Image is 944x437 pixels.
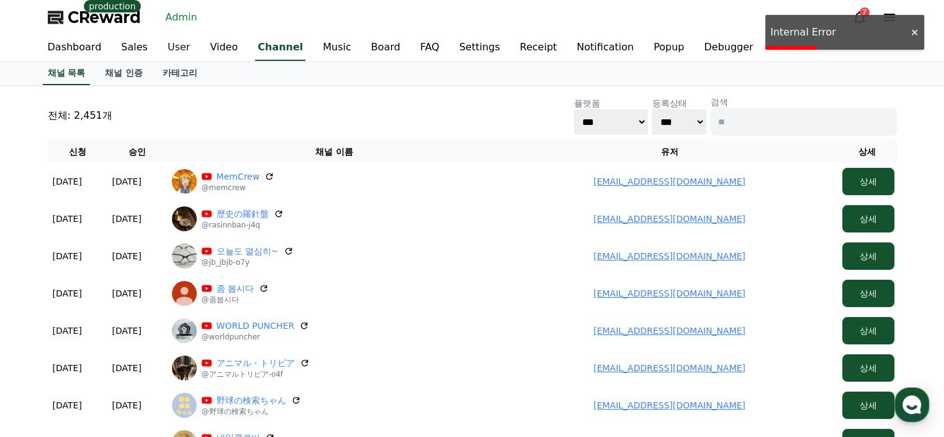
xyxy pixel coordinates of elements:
a: [EMAIL_ADDRESS][DOMAIN_NAME] [593,363,745,373]
p: @rasinnban-j4q [202,220,284,230]
p: @worldpuncher [202,332,310,342]
img: 歴史の羅針盤 [172,206,197,231]
p: 전체: 2,451개 [48,108,112,123]
p: 플랫폼 [574,97,647,109]
a: [EMAIL_ADDRESS][DOMAIN_NAME] [593,251,745,261]
a: Receipt [510,35,567,61]
p: [DATE] [112,399,142,412]
p: 등록상태 [652,97,706,109]
a: WORLD PUNCHER [217,320,295,332]
button: 상세 [842,280,894,307]
a: 野球の検索ちゃん [217,394,286,407]
a: 상세 [842,400,894,410]
p: 검색 [711,96,897,108]
a: Popup [644,35,694,61]
p: @野球の検索ちゃん [202,407,301,416]
div: 7 [860,7,870,17]
a: [EMAIL_ADDRESS][DOMAIN_NAME] [593,288,745,298]
button: 상세 [842,317,894,344]
a: Debugger [694,35,763,61]
button: 상세 [842,168,894,195]
a: 상세 [842,326,894,336]
a: Board [361,35,410,61]
th: 상세 [837,140,897,163]
img: 野球の検索ちゃん [172,393,197,418]
a: 채널 목록 [43,62,91,85]
img: 좀 봅시다 [172,281,197,306]
p: [DATE] [112,213,142,225]
a: 상세 [842,288,894,298]
a: Music [313,35,361,61]
a: 7 [852,10,867,25]
a: Messages [82,334,160,365]
p: [DATE] [112,324,142,337]
img: アニマル・トリビア [172,356,197,380]
p: [DATE] [53,213,82,225]
a: Sales [111,35,158,61]
a: Video [200,35,248,61]
p: @memcrew [202,183,275,193]
a: 상세 [842,251,894,261]
button: 상세 [842,205,894,232]
p: @jb_jbjb-o7y [202,257,294,267]
a: 상세 [842,177,894,186]
a: Settings [160,334,238,365]
p: [DATE] [53,362,82,374]
span: Settings [184,352,214,362]
a: Home [4,334,82,365]
button: 상세 [842,354,894,382]
a: Admin [161,7,202,27]
a: 오늘도 열심히~ [217,245,279,257]
img: 오늘도 열심히~ [172,244,197,269]
p: [DATE] [53,250,82,262]
a: 좀 봅시다 [217,282,254,295]
a: [EMAIL_ADDRESS][DOMAIN_NAME] [593,326,745,336]
img: MemCrew [172,169,197,194]
p: [DATE] [53,399,82,412]
a: CReward [48,7,141,27]
a: 歴史の羅針盤 [217,208,269,220]
span: CReward [68,7,141,27]
th: 채널 이름 [167,140,502,163]
p: [DATE] [53,324,82,337]
p: [DATE] [53,175,82,188]
a: [EMAIL_ADDRESS][DOMAIN_NAME] [593,400,745,410]
p: [DATE] [112,175,142,188]
p: [DATE] [112,362,142,374]
a: 상세 [842,363,894,373]
button: 상세 [842,392,894,419]
a: [EMAIL_ADDRESS][DOMAIN_NAME] [593,214,745,224]
a: MemCrew [217,170,260,183]
p: [DATE] [53,287,82,300]
a: [EMAIL_ADDRESS][DOMAIN_NAME] [593,177,745,186]
p: [DATE] [112,287,142,300]
a: User [158,35,200,61]
a: FAQ [410,35,449,61]
a: 카테고리 [153,62,207,85]
p: @좀봅시다 [202,295,269,305]
th: 승인 [107,140,167,163]
span: Messages [103,353,140,363]
img: WORLD PUNCHER [172,318,197,343]
p: @アニマルトリビア-o4f [202,369,310,379]
button: 상세 [842,242,894,270]
a: Dashboard [38,35,112,61]
p: [DATE] [112,250,142,262]
a: 상세 [842,214,894,224]
a: 채널 인증 [95,62,153,85]
th: 유저 [502,140,837,163]
th: 신청 [48,140,107,163]
span: Home [32,352,53,362]
a: Channel [255,35,305,61]
a: Settings [449,35,510,61]
a: Notification [567,35,644,61]
a: アニマル・トリビア [217,357,295,369]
